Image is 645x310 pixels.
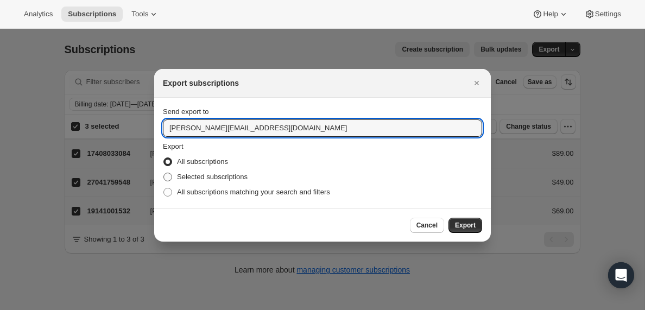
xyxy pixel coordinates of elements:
[410,218,444,233] button: Cancel
[163,78,239,88] h2: Export subscriptions
[608,262,634,288] div: Open Intercom Messenger
[448,218,482,233] button: Export
[177,157,228,166] span: All subscriptions
[163,107,209,116] span: Send export to
[17,7,59,22] button: Analytics
[131,10,148,18] span: Tools
[526,7,575,22] button: Help
[578,7,628,22] button: Settings
[595,10,621,18] span: Settings
[177,188,330,196] span: All subscriptions matching your search and filters
[68,10,116,18] span: Subscriptions
[163,142,184,150] span: Export
[177,173,248,181] span: Selected subscriptions
[125,7,166,22] button: Tools
[24,10,53,18] span: Analytics
[455,221,476,230] span: Export
[543,10,558,18] span: Help
[416,221,438,230] span: Cancel
[469,75,484,91] button: Close
[61,7,123,22] button: Subscriptions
